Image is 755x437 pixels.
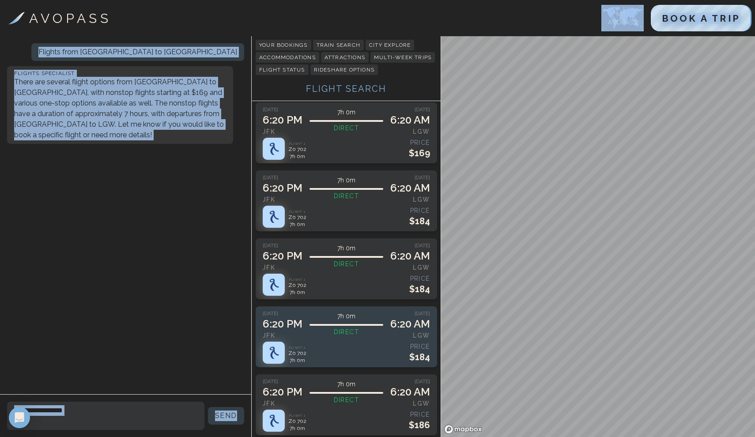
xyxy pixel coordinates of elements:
img: Airline Z0 [263,206,285,228]
p: $169 [409,147,430,159]
p: Flight 1 [288,412,306,419]
p: Direct [310,394,383,406]
p: PRICE [409,138,430,147]
button: City Explore [366,40,414,50]
button: Attractions [321,52,369,63]
p: 6:20 AM [390,249,430,263]
div: Open Intercom Messenger [9,407,30,428]
img: Airline Z0 [263,138,285,160]
img: Voyista Logo [8,12,25,24]
p: [DATE] [263,106,302,113]
p: [DATE] [263,378,302,385]
p: 7h 0m [288,289,306,296]
button: SEND [208,407,244,425]
p: 6:20 AM [390,181,430,195]
p: 7h 0m [288,221,306,228]
button: Flight Search [256,80,437,97]
p: JFK [263,127,302,136]
p: LGW [390,127,430,136]
p: 7h 0m [310,312,383,324]
p: 6:20 AM [390,317,430,331]
p: Z0 702 [288,350,306,357]
a: A V O P A S S [8,8,108,28]
p: JFK [263,331,302,340]
img: Airline Z0 [263,342,285,364]
p: $186 [409,419,430,431]
p: 6:20 AM [390,385,430,399]
p: $184 [409,283,430,295]
p: [DATE] [263,174,302,181]
p: Direct [310,122,383,134]
p: Direct [310,326,383,338]
p: PRICE [409,410,430,419]
p: 7h 0m [310,176,383,188]
p: JFK [263,399,302,408]
p: JFK [263,263,302,272]
img: Airline Z0 [263,274,285,296]
p: 7h 0m [288,425,306,432]
button: BOOK A TRIP [651,5,751,31]
p: Flight 1 [288,276,306,283]
p: PRICE [409,274,430,283]
p: JFK [263,195,302,204]
a: BOOK A TRIP [651,15,751,23]
p: 7h 0m [310,380,383,392]
p: Z0 702 [288,282,306,289]
img: My Account [601,5,644,31]
button: Rideshare Options [310,64,378,75]
p: [DATE] [390,310,430,317]
p: [DATE] [390,378,430,385]
img: Airline Z0 [263,410,285,432]
p: [DATE] [390,174,430,181]
p: Direct [310,190,383,202]
p: $184 [409,351,430,363]
p: 7h 0m [310,244,383,256]
p: 7h 0m [288,357,306,364]
p: Direct [310,258,383,270]
button: Flight Status [256,64,309,75]
p: PRICE [409,206,430,215]
a: Mapbox homepage [444,424,483,434]
p: 6:20 PM [263,249,302,263]
button: Train Search [313,40,364,50]
button: Your Bookings [256,40,311,50]
p: Flight 1 [288,140,306,147]
p: 7h 0m [310,108,383,120]
p: 6:20 PM [263,181,302,195]
span: BOOK A TRIP [662,13,740,24]
p: Z0 702 [288,146,306,153]
p: LGW [390,331,430,340]
p: [DATE] [263,242,302,249]
button: Accommodations [256,52,319,63]
p: LGW [390,399,430,408]
p: Z0 702 [288,418,306,425]
p: Flight 1 [288,208,306,215]
h3: Flights Specialist [14,70,226,77]
p: Flight 1 [288,344,306,351]
p: LGW [390,195,430,204]
p: LGW [390,263,430,272]
p: [DATE] [263,310,302,317]
button: Multi-Week Trips [370,52,435,63]
p: 6:20 AM [390,113,430,127]
p: There are several flight options from [GEOGRAPHIC_DATA] to [GEOGRAPHIC_DATA], with nonstop flight... [14,77,226,140]
p: $184 [409,215,430,227]
h3: A V O P A S S [29,8,108,28]
p: Flights from [GEOGRAPHIC_DATA] to [GEOGRAPHIC_DATA] [38,47,237,57]
p: [DATE] [390,106,430,113]
p: [DATE] [390,242,430,249]
p: PRICE [409,342,430,351]
p: 6:20 PM [263,317,302,331]
p: 7h 0m [288,153,306,160]
p: 6:20 PM [263,385,302,399]
p: 6:20 PM [263,113,302,127]
p: Z0 702 [288,214,306,221]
